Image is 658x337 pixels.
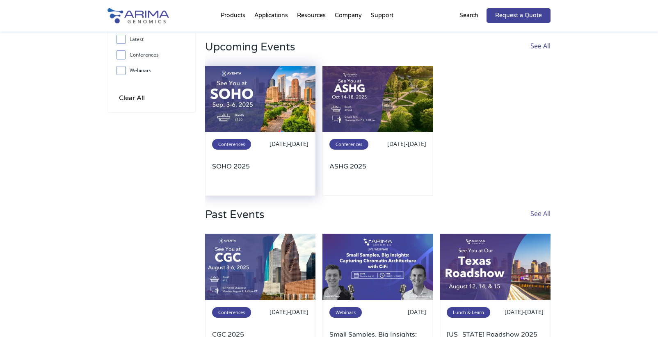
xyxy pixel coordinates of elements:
input: Clear All [117,92,147,104]
a: ASHG 2025 [329,162,426,189]
h3: Past Events [205,208,264,234]
img: AACR-2025-1-500x300.jpg [440,234,551,300]
img: ashg-2025-500x300.jpg [322,66,433,132]
span: [DATE]-[DATE] [387,140,426,148]
span: [DATE] [408,308,426,316]
span: Conferences [212,307,251,318]
img: Arima-Genomics-logo [107,8,169,23]
span: Conferences [329,139,368,150]
img: CGC-2025-500x300.jpg [205,234,316,300]
span: Lunch & Learn [447,307,490,318]
a: SOHO 2025 [212,162,309,189]
span: [DATE]-[DATE] [505,308,544,316]
span: [DATE]-[DATE] [270,140,308,148]
img: SOHO-2025-500x300.jpg [205,66,316,132]
span: Webinars [329,307,362,318]
h3: Upcoming Events [205,41,295,66]
a: See All [530,41,551,66]
label: Webinars [117,64,187,77]
img: July-2025-webinar-3-500x300.jpg [322,234,433,300]
a: See All [530,208,551,234]
label: Latest [117,33,187,46]
p: Search [459,10,478,21]
span: Conferences [212,139,251,150]
span: [DATE]-[DATE] [270,308,308,316]
label: Conferences [117,49,187,61]
a: Request a Quote [487,8,551,23]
